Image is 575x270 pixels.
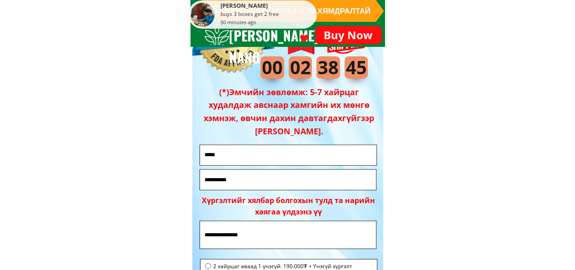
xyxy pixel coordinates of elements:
[202,195,375,218] div: Хүргэлтийг хялбар болгохын тулд та нарийн хаягаа үлдээнэ үү
[220,10,315,18] div: buys 3 boxes get 2 free
[197,86,381,138] h3: (*)Эмчийн зөвлөмж: 5-7 хайрцаг худалдаж авснаар хамгийн их мөнгө хэмнэж, өвчин дахин давтагдахгүй...
[220,3,315,10] div: [PERSON_NAME]
[315,26,382,44] p: Buy Now
[220,18,256,26] div: 50 minutes ago
[229,25,330,68] h3: [PERSON_NAME] NANO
